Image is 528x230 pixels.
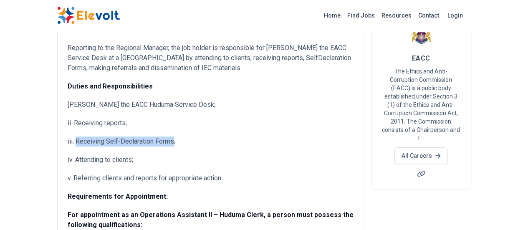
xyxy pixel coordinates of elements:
p: ii. Receiving reports; [68,118,354,128]
strong: Duties and Responsibilities [68,82,153,90]
a: Login [442,7,468,24]
img: EACC [411,25,432,45]
iframe: Chat Widget [486,190,528,230]
a: Find Jobs [344,9,378,22]
p: iv. Attending to clients; [68,155,354,165]
p: iii. Receiving Self-Declaration Forms; [68,136,354,147]
p: The Ethics and Anti-Corruption Commission (EACC) is a public body established under Section 3 (1)... [381,67,461,142]
a: Contact [415,9,442,22]
p: [PERSON_NAME] the EACC Huduma Service Desk; [68,100,354,110]
strong: For appointment as an Operations Assistant II – Huduma Clerk, a person must possess the following... [68,211,354,229]
p: v. Referring clients and reports for appropriate action. [68,173,354,183]
img: Elevolt [57,7,120,24]
span: EACC [412,54,430,62]
p: Reporting to the Regional Manager, the job holder is responsible for [PERSON_NAME] the EACC Servi... [68,43,354,73]
a: Resources [378,9,415,22]
a: Home [321,9,344,22]
strong: Requirements for Appointment: [68,192,168,200]
a: All Careers [394,147,447,164]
